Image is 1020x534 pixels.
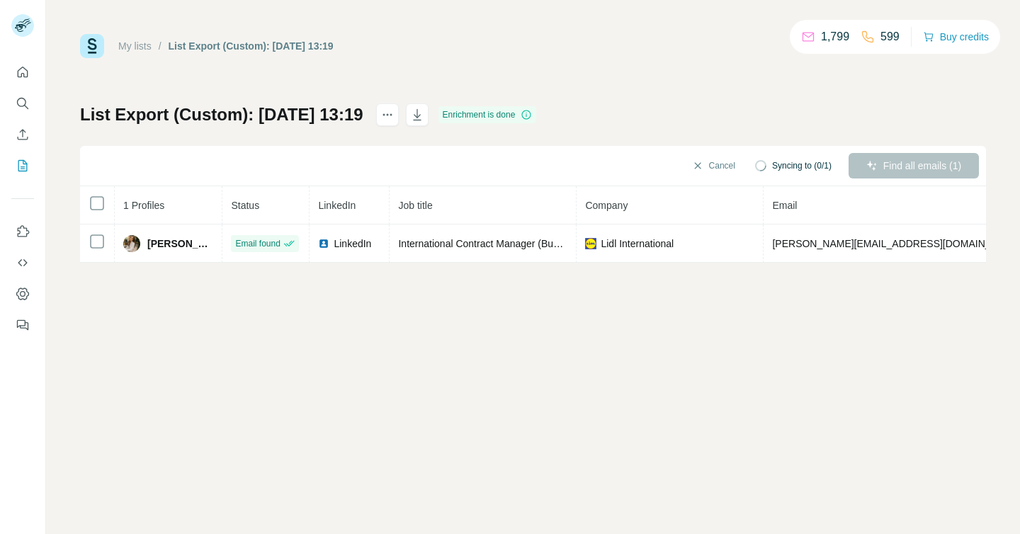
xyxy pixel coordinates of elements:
[147,237,213,251] span: [PERSON_NAME]
[601,237,674,251] span: Lidl International
[334,237,371,251] span: LinkedIn
[772,200,797,211] span: Email
[772,159,832,172] span: Syncing to (0/1)
[398,238,574,249] span: International Contract Manager (Buying)
[11,312,34,338] button: Feedback
[11,59,34,85] button: Quick start
[821,28,849,45] p: 1,799
[923,27,989,47] button: Buy credits
[318,200,356,211] span: LinkedIn
[376,103,399,126] button: actions
[11,219,34,244] button: Use Surfe on LinkedIn
[123,235,140,252] img: Avatar
[159,39,161,53] li: /
[123,200,164,211] span: 1 Profiles
[585,200,628,211] span: Company
[235,237,280,250] span: Email found
[80,103,363,126] h1: List Export (Custom): [DATE] 13:19
[438,106,537,123] div: Enrichment is done
[318,238,329,249] img: LinkedIn logo
[231,200,259,211] span: Status
[11,250,34,275] button: Use Surfe API
[118,40,152,52] a: My lists
[169,39,334,53] div: List Export (Custom): [DATE] 13:19
[11,153,34,178] button: My lists
[880,28,900,45] p: 599
[585,238,596,249] img: company-logo
[11,122,34,147] button: Enrich CSV
[682,153,745,178] button: Cancel
[80,34,104,58] img: Surfe Logo
[11,91,34,116] button: Search
[11,281,34,307] button: Dashboard
[398,200,432,211] span: Job title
